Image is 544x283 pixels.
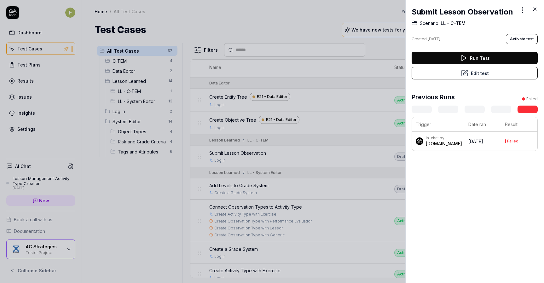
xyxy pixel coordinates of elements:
span: Scenario: [420,20,439,26]
button: Activate test [506,34,538,44]
div: Failed [507,139,518,143]
div: [DOMAIN_NAME] [426,141,462,147]
h3: Previous Runs [412,92,455,102]
time: [DATE] [428,37,440,41]
img: 7ccf6c19-61ad-4a6c-8811-018b02a1b829.jpg [416,137,423,145]
time: [DATE] [468,139,483,144]
button: Edit test [412,67,538,79]
button: Run Test [412,52,538,64]
span: LL - C-TEM [439,20,466,26]
th: Date ran [465,117,501,132]
div: Failed [526,96,538,102]
th: Result [501,117,538,132]
h2: Submit Lesson Observation [412,6,513,18]
div: Created [412,36,440,42]
th: Trigger [412,117,465,132]
div: In-chat by [426,136,462,141]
